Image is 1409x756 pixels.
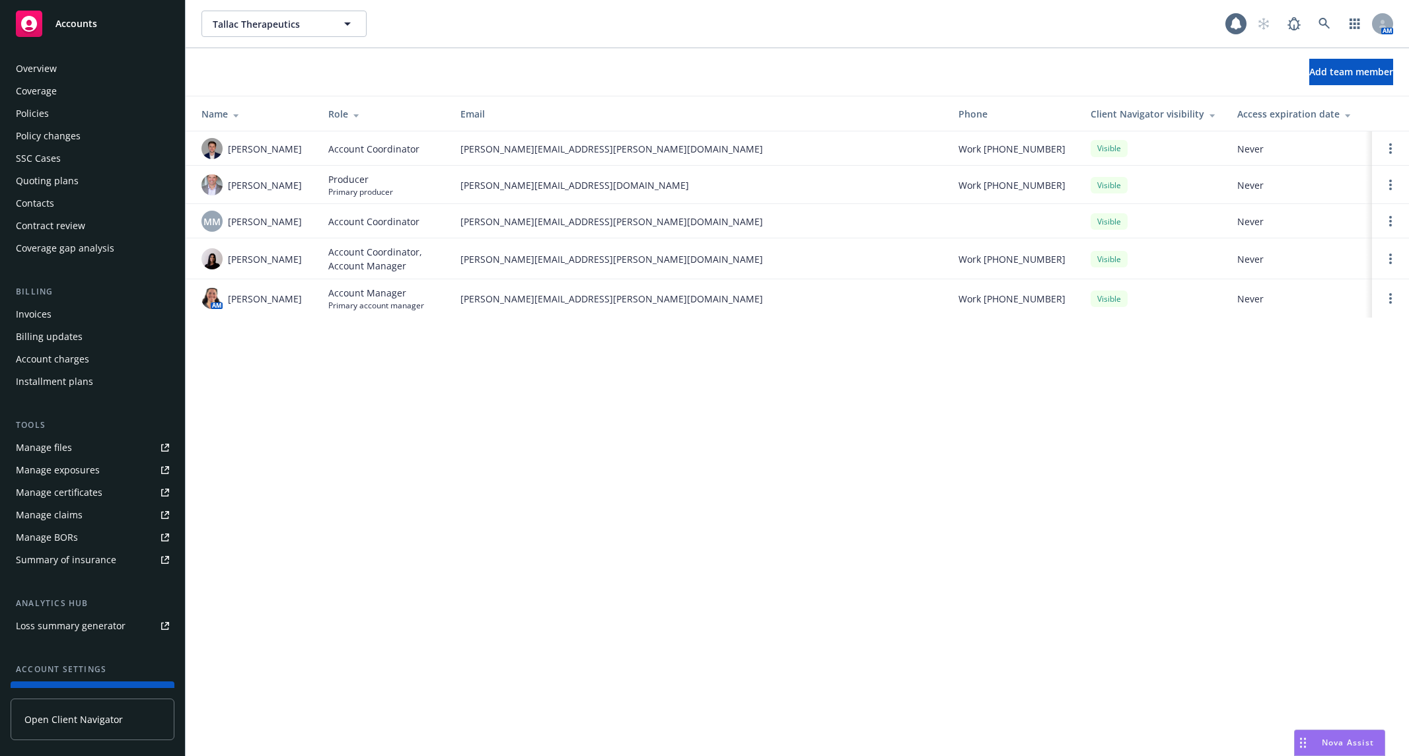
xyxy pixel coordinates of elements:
[228,178,302,192] span: [PERSON_NAME]
[1237,142,1361,156] span: Never
[328,107,439,121] div: Role
[16,460,100,481] div: Manage exposures
[16,81,57,102] div: Coverage
[1237,178,1361,192] span: Never
[213,17,327,31] span: Tallac Therapeutics
[1383,251,1398,267] a: Open options
[1342,11,1368,37] a: Switch app
[1311,11,1338,37] a: Search
[11,419,174,432] div: Tools
[1091,213,1128,230] div: Visible
[11,58,174,79] a: Overview
[958,252,1066,266] span: Work [PHONE_NUMBER]
[228,292,302,306] span: [PERSON_NAME]
[16,504,83,526] div: Manage claims
[328,172,393,186] span: Producer
[55,18,97,29] span: Accounts
[16,58,57,79] div: Overview
[16,326,83,347] div: Billing updates
[11,549,174,570] a: Summary of insurance
[228,142,302,156] span: [PERSON_NAME]
[11,81,174,102] a: Coverage
[201,174,223,195] img: photo
[958,107,1069,121] div: Phone
[16,170,79,191] div: Quoting plans
[11,663,174,676] div: Account settings
[11,170,174,191] a: Quoting plans
[1091,107,1216,121] div: Client Navigator visibility
[460,215,937,228] span: [PERSON_NAME][EMAIL_ADDRESS][PERSON_NAME][DOMAIN_NAME]
[328,142,419,156] span: Account Coordinator
[1237,107,1361,121] div: Access expiration date
[201,107,307,121] div: Name
[328,186,393,197] span: Primary producer
[201,288,223,309] img: photo
[16,549,116,570] div: Summary of insurance
[228,252,302,266] span: [PERSON_NAME]
[1237,252,1361,266] span: Never
[958,292,1066,306] span: Work [PHONE_NUMBER]
[201,11,367,37] button: Tallac Therapeutics
[16,437,72,458] div: Manage files
[1091,177,1128,193] div: Visible
[16,681,73,703] div: Service team
[460,252,937,266] span: [PERSON_NAME][EMAIL_ADDRESS][PERSON_NAME][DOMAIN_NAME]
[1294,730,1385,756] button: Nova Assist
[328,215,419,228] span: Account Coordinator
[16,527,78,548] div: Manage BORs
[1383,177,1398,193] a: Open options
[1237,215,1361,228] span: Never
[11,460,174,481] a: Manage exposures
[11,193,174,214] a: Contacts
[11,615,174,636] a: Loss summary generator
[11,371,174,392] a: Installment plans
[958,178,1066,192] span: Work [PHONE_NUMBER]
[1309,65,1393,78] span: Add team member
[1250,11,1277,37] a: Start snowing
[228,215,302,228] span: [PERSON_NAME]
[328,245,439,273] span: Account Coordinator, Account Manager
[11,304,174,325] a: Invoices
[1383,291,1398,306] a: Open options
[1091,140,1128,156] div: Visible
[11,148,174,169] a: SSC Cases
[11,5,174,42] a: Accounts
[16,371,93,392] div: Installment plans
[11,215,174,236] a: Contract review
[460,107,937,121] div: Email
[11,482,174,503] a: Manage certificates
[1322,737,1374,748] span: Nova Assist
[460,292,937,306] span: [PERSON_NAME][EMAIL_ADDRESS][PERSON_NAME][DOMAIN_NAME]
[16,103,49,124] div: Policies
[201,138,223,159] img: photo
[203,215,221,228] span: MM
[24,712,123,726] span: Open Client Navigator
[16,304,52,325] div: Invoices
[1383,213,1398,229] a: Open options
[460,142,937,156] span: [PERSON_NAME][EMAIL_ADDRESS][PERSON_NAME][DOMAIN_NAME]
[16,238,114,259] div: Coverage gap analysis
[1091,291,1128,307] div: Visible
[1295,730,1311,755] div: Drag to move
[958,142,1066,156] span: Work [PHONE_NUMBER]
[16,482,102,503] div: Manage certificates
[16,125,81,147] div: Policy changes
[11,504,174,526] a: Manage claims
[11,103,174,124] a: Policies
[328,300,424,311] span: Primary account manager
[16,148,61,169] div: SSC Cases
[16,215,85,236] div: Contract review
[1281,11,1307,37] a: Report a Bug
[328,286,424,300] span: Account Manager
[11,349,174,370] a: Account charges
[16,349,89,370] div: Account charges
[1091,251,1128,267] div: Visible
[16,615,126,636] div: Loss summary generator
[11,597,174,610] div: Analytics hub
[1383,141,1398,156] a: Open options
[11,238,174,259] a: Coverage gap analysis
[11,125,174,147] a: Policy changes
[1237,292,1361,306] span: Never
[11,285,174,298] div: Billing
